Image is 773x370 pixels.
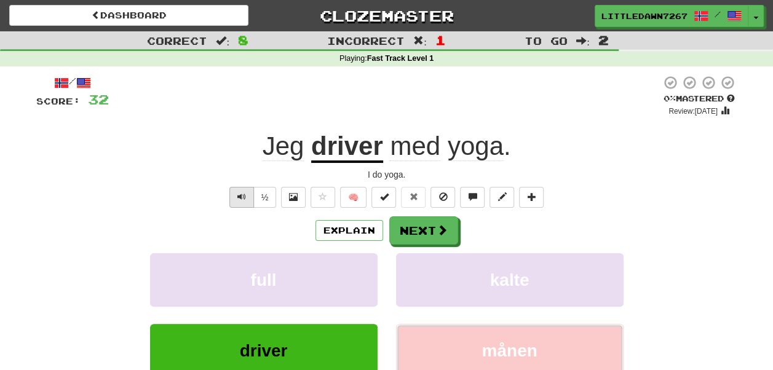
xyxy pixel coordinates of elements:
span: 2 [598,33,609,47]
button: Discuss sentence (alt+u) [460,187,485,208]
button: Set this sentence to 100% Mastered (alt+m) [371,187,396,208]
div: Text-to-speech controls [227,187,277,208]
button: Show image (alt+x) [281,187,306,208]
button: 🧠 [340,187,367,208]
button: Play sentence audio (ctl+space) [229,187,254,208]
span: LittleDawn7267 [601,10,688,22]
button: Favorite sentence (alt+f) [311,187,335,208]
button: full [150,253,378,307]
span: 8 [238,33,248,47]
button: Next [389,216,458,245]
span: 32 [88,92,109,107]
a: LittleDawn7267 / [595,5,748,27]
button: Reset to 0% Mastered (alt+r) [401,187,426,208]
span: Jeg [263,132,304,161]
span: Correct [147,34,207,47]
span: driver [240,341,288,360]
span: 1 [435,33,446,47]
div: / [36,75,109,90]
span: : [576,36,590,46]
span: kalte [490,270,529,289]
span: månen [482,341,537,360]
span: Incorrect [327,34,405,47]
span: : [216,36,229,46]
div: I do yoga. [36,168,737,181]
span: : [413,36,427,46]
small: Review: [DATE] [668,107,718,116]
span: To go [525,34,568,47]
span: . [383,132,511,161]
u: driver [311,132,383,163]
strong: Fast Track Level 1 [367,54,434,63]
span: yoga [448,132,504,161]
a: Dashboard [9,5,248,26]
button: Explain [315,220,383,241]
button: Add to collection (alt+a) [519,187,544,208]
span: 0 % [664,93,676,103]
span: full [251,270,277,289]
span: / [715,10,721,18]
button: Ignore sentence (alt+i) [430,187,455,208]
button: kalte [396,253,624,307]
button: Edit sentence (alt+d) [490,187,514,208]
span: Score: [36,96,81,106]
span: med [390,132,440,161]
div: Mastered [661,93,737,104]
button: ½ [253,187,277,208]
a: Clozemaster [267,5,506,26]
